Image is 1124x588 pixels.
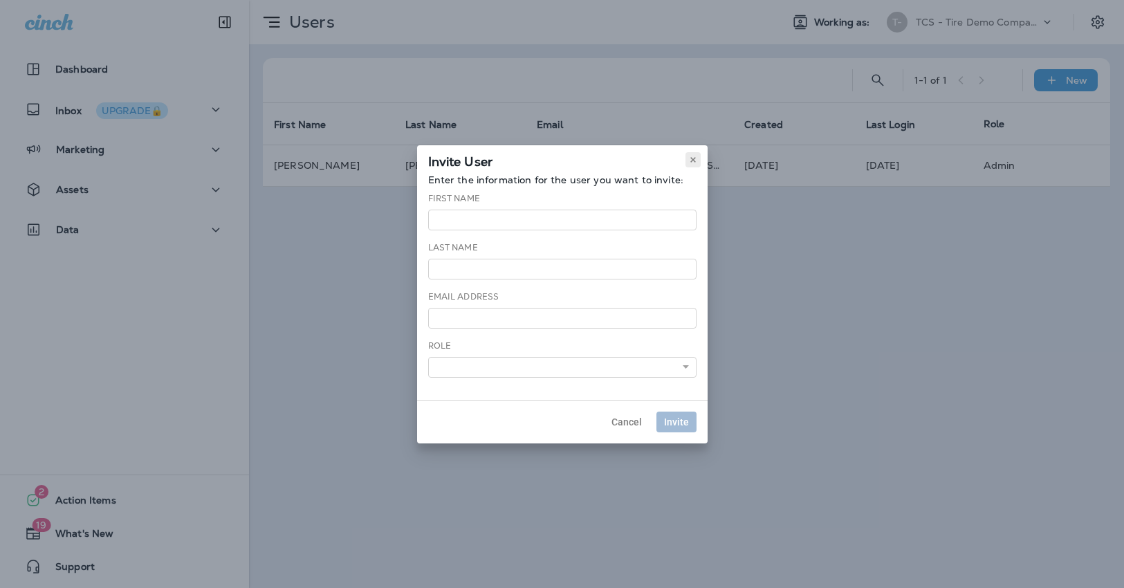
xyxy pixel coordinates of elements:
button: Invite [656,412,697,432]
label: Role [428,340,452,351]
span: Cancel [611,417,642,427]
label: First Name [428,193,480,204]
label: Last Name [428,242,478,253]
span: Invite [664,417,689,427]
div: Invite User [417,145,708,174]
label: Email Address [428,291,499,302]
button: Cancel [604,412,649,432]
p: Enter the information for the user you want to invite: [428,174,697,185]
